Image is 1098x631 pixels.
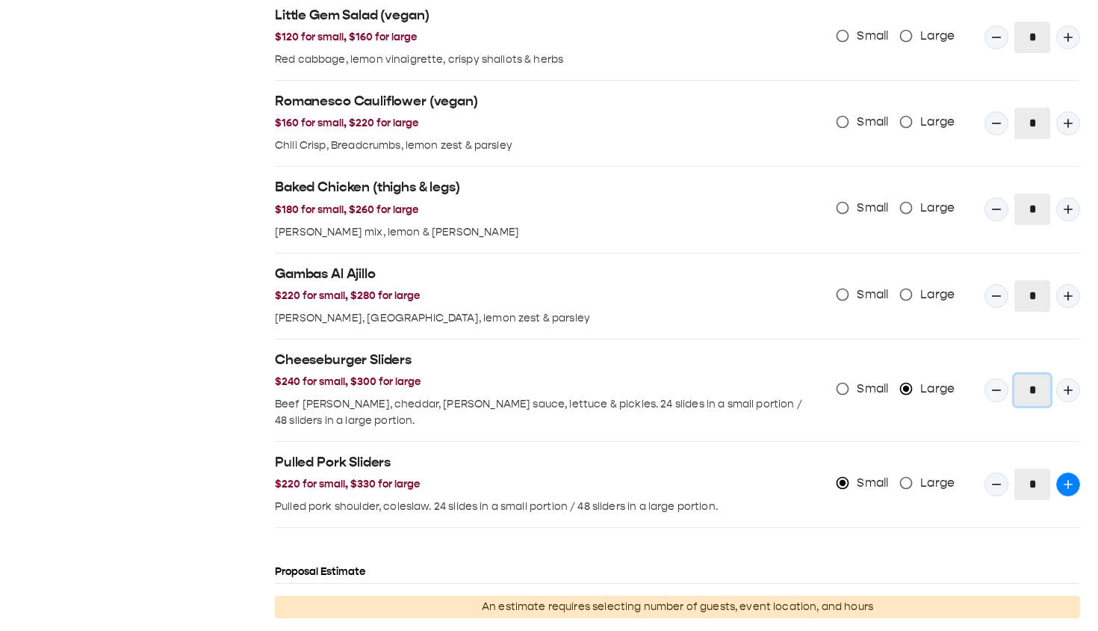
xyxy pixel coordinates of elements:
h2: Romanesco Cauliflower (vegan) [275,93,807,111]
span: Large [920,27,955,45]
p: Pulled pork shoulder, coleslaw. 24 slides in a small portion / 48 sliders in a large portion. [275,499,807,515]
span: Large [920,474,955,492]
p: [PERSON_NAME], [GEOGRAPHIC_DATA], lemon zest & parsley [275,310,807,327]
span: Small [857,113,888,131]
h2: Baked Chicken (thighs & legs) [275,179,807,197]
h3: $120 for small, $160 for large [275,29,807,46]
h2: Little Gem Salad (vegan) [275,7,807,25]
h3: $240 for small, $300 for large [275,374,807,390]
h2: Cheeseburger Sliders [275,351,807,369]
h3: $220 for small, $280 for large [275,288,807,304]
span: Large [920,286,955,304]
p: Red cabbage, lemon vinaigrette, crispy shallots & herbs [275,52,807,68]
span: Large [920,380,955,398]
h2: Gambas Al Ajillo [275,265,807,283]
h3: $160 for small, $220 for large [275,115,807,132]
span: Small [857,286,888,304]
h3: $180 for small, $260 for large [275,202,807,218]
div: Quantity Input [984,22,1080,53]
h2: Pulled Pork Sliders [275,454,807,472]
h3: Proposal Estimate [275,564,1080,580]
span: Large [920,113,955,131]
span: Small [857,199,888,217]
div: Quantity Input [984,108,1080,139]
span: Small [857,380,888,398]
p: Beef [PERSON_NAME], cheddar, [PERSON_NAME] sauce, lettuce & pickles. 24 slides in a small portion... [275,396,807,429]
p: An estimate requires selecting number of guests, event location, and hours [281,599,1074,615]
span: Small [857,27,888,45]
h3: $220 for small, $330 for large [275,476,807,493]
p: [PERSON_NAME] mix, lemon & [PERSON_NAME] [275,224,807,241]
span: Small [857,474,888,492]
p: Chili Crisp, Breadcrumbs, lemon zest & parsley [275,138,807,154]
div: Quantity Input [984,194,1080,225]
div: Quantity Input [984,375,1080,406]
div: Quantity Input [984,280,1080,312]
span: Large [920,199,955,217]
div: Quantity Input [984,469,1080,500]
